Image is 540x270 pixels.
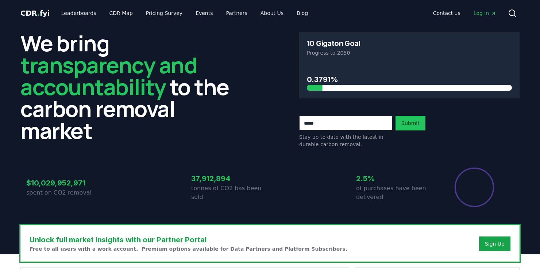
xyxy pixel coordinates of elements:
[468,7,502,20] a: Log in
[26,177,105,188] h3: $10,029,952,971
[20,50,197,102] span: transparency and accountability
[20,32,241,141] h2: We bring to the carbon removal market
[454,167,495,208] div: Percentage of sales delivered
[427,7,466,20] a: Contact us
[220,7,253,20] a: Partners
[479,236,510,251] button: Sign Up
[191,173,270,184] h3: 37,912,894
[307,74,512,85] h3: 0.3791%
[255,7,289,20] a: About Us
[356,184,435,201] p: of purchases have been delivered
[299,133,393,148] p: Stay up to date with the latest in durable carbon removal.
[37,9,40,17] span: .
[291,7,314,20] a: Blog
[20,9,50,17] span: CDR fyi
[140,7,188,20] a: Pricing Survey
[104,7,139,20] a: CDR Map
[26,188,105,197] p: spent on CO2 removal
[191,184,270,201] p: tonnes of CO2 has been sold
[55,7,102,20] a: Leaderboards
[427,7,502,20] nav: Main
[20,8,50,18] a: CDR.fyi
[55,7,314,20] nav: Main
[307,40,360,47] h3: 10 Gigaton Goal
[396,116,425,130] button: Submit
[356,173,435,184] h3: 2.5%
[474,9,496,17] span: Log in
[30,245,347,253] p: Free to all users with a work account. Premium options available for Data Partners and Platform S...
[485,240,505,247] a: Sign Up
[190,7,219,20] a: Events
[307,49,512,56] p: Progress to 2050
[30,234,347,245] h3: Unlock full market insights with our Partner Portal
